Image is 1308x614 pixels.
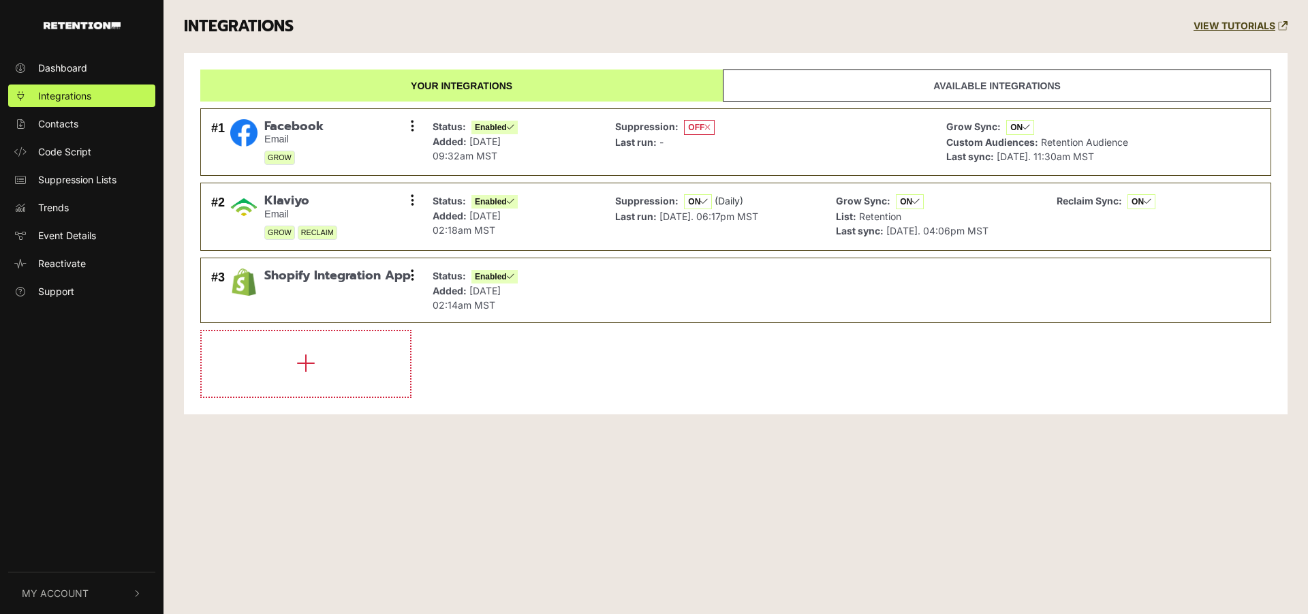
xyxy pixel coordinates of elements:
span: Retention Audience [1041,136,1128,148]
span: ON [896,194,924,209]
span: GROW [264,226,295,240]
h3: INTEGRATIONS [184,17,294,36]
small: Email [264,209,337,220]
span: Support [38,284,74,298]
span: Dashboard [38,61,87,75]
span: GROW [264,151,295,165]
a: Reactivate [8,252,155,275]
span: RECLAIM [298,226,337,240]
span: ON [684,194,712,209]
span: Retention [859,211,901,222]
strong: Added: [433,136,467,147]
span: [DATE]. 04:06pm MST [886,225,988,236]
strong: Suppression: [615,195,679,206]
a: Available integrations [723,70,1271,102]
span: Event Details [38,228,96,243]
strong: Reclaim Sync: [1057,195,1122,206]
strong: Suppression: [615,121,679,132]
img: Facebook [230,119,258,147]
span: Trends [38,200,69,215]
strong: Last run: [615,136,657,148]
a: Suppression Lists [8,168,155,191]
span: Enabled [471,121,518,134]
strong: Grow Sync: [836,195,890,206]
a: Contacts [8,112,155,135]
span: Integrations [38,89,91,103]
span: Shopify Integration App [264,268,411,283]
a: Support [8,280,155,303]
span: (Daily) [715,195,743,206]
strong: Status: [433,195,466,206]
span: OFF [684,120,715,135]
strong: Status: [433,270,466,281]
img: Klaviyo [230,194,258,221]
span: Code Script [38,144,91,159]
a: Event Details [8,224,155,247]
strong: List: [836,211,856,222]
span: [DATE]. 11:30am MST [997,151,1094,162]
div: #1 [211,119,225,166]
span: My Account [22,586,89,600]
a: Your integrations [200,70,723,102]
span: [DATE] 02:14am MST [433,285,501,311]
a: Dashboard [8,57,155,79]
a: Integrations [8,85,155,107]
span: Klaviyo [264,194,337,209]
strong: Added: [433,210,467,221]
strong: Last sync: [946,151,994,162]
small: Email [264,134,324,145]
a: Code Script [8,140,155,163]
a: VIEW TUTORIALS [1194,20,1288,32]
strong: Last sync: [836,225,884,236]
span: Facebook [264,119,324,134]
strong: Custom Audiences: [946,136,1038,148]
a: Trends [8,196,155,219]
strong: Grow Sync: [946,121,1001,132]
strong: Last run: [615,211,657,222]
button: My Account [8,572,155,614]
strong: Status: [433,121,466,132]
img: Shopify Integration App [230,268,258,296]
span: Suppression Lists [38,172,116,187]
span: Contacts [38,117,78,131]
span: - [659,136,664,148]
span: ON [1006,120,1034,135]
span: Reactivate [38,256,86,271]
div: #2 [211,194,225,240]
span: Enabled [471,195,518,209]
div: #3 [211,268,225,312]
img: Retention.com [44,22,121,29]
span: [DATE] 09:32am MST [433,136,501,162]
span: ON [1127,194,1155,209]
span: Enabled [471,270,518,283]
strong: Added: [433,285,467,296]
span: [DATE]. 06:17pm MST [659,211,758,222]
